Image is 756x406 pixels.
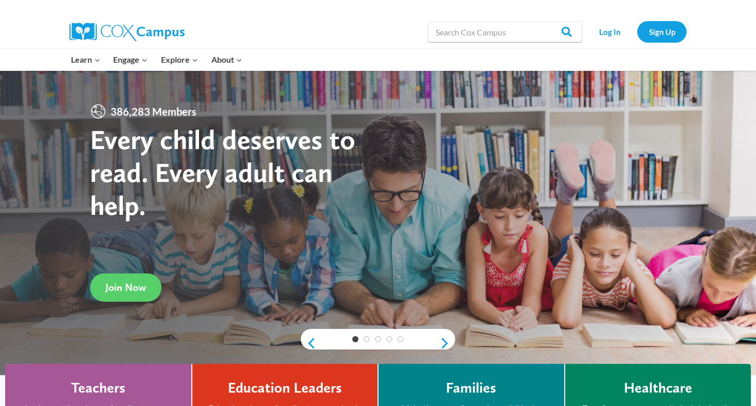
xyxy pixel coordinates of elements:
a: previous [301,337,316,349]
input: Search Cox Campus [428,22,582,42]
span: 386,283 Members [106,103,201,120]
a: 3 [375,336,381,342]
h4: Education Leaders [228,379,342,397]
a: 4 [386,336,392,342]
span: Join Now [105,281,146,293]
a: next [440,337,455,349]
nav: Primary Navigation [64,49,248,70]
div: content slider buttons [301,333,455,354]
nav: Secondary Navigation [587,21,687,42]
span: About [211,53,242,66]
strong: Every child deserves to read. Every adult can help. [90,123,355,221]
h4: Families [446,379,496,397]
img: Cox Campus [69,23,185,41]
span: Explore [161,53,198,66]
a: Log In [587,21,632,42]
a: 5 [398,336,404,342]
span: Learn [71,53,100,66]
h4: Teachers [71,379,125,397]
h4: Healthcare [624,379,692,397]
a: 2 [364,336,370,342]
a: Sign Up [637,21,687,42]
a: Join Now [90,273,161,302]
span: Engage [113,53,148,66]
a: 1 [352,336,358,342]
